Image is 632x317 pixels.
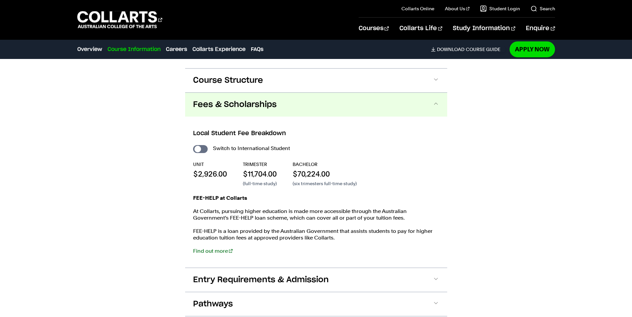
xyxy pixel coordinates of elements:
p: (full-time study) [243,180,277,187]
a: Study Information [453,18,515,39]
button: Pathways [185,292,447,316]
p: (six trimesters full-time study) [293,180,357,187]
a: Find out more [193,248,233,254]
a: Collarts Life [399,18,442,39]
div: Go to homepage [77,10,162,29]
span: Download [437,46,464,52]
a: Apply Now [510,41,555,57]
p: At Collarts, pursuing higher education is made more accessible through the Australian Government’... [193,208,439,221]
button: Fees & Scholarships [185,93,447,117]
p: BACHELOR [293,161,357,168]
a: Collarts Experience [192,45,246,53]
button: Course Structure [185,69,447,92]
button: Entry Requirements & Admission [185,268,447,292]
a: Careers [166,45,187,53]
a: Courses [359,18,389,39]
a: DownloadCourse Guide [431,46,506,52]
a: About Us [445,5,469,12]
span: Fees & Scholarships [193,99,277,110]
a: Overview [77,45,102,53]
p: $2,926.00 [193,169,227,179]
div: Fees & Scholarships [185,117,447,268]
a: Student Login [480,5,520,12]
span: Entry Requirements & Admission [193,275,329,285]
a: Course Information [107,45,161,53]
p: TRIMESTER [243,161,277,168]
p: $70,224.00 [293,169,357,179]
p: UNIT [193,161,227,168]
strong: FEE-HELP at Collarts [193,195,247,201]
a: Search [530,5,555,12]
a: Collarts Online [401,5,434,12]
span: Pathways [193,299,233,309]
a: FAQs [251,45,263,53]
p: FEE-HELP is a loan provided by the Australian Government that assists students to pay for higher ... [193,228,439,241]
label: Switch to International Student [213,144,290,153]
span: Course Structure [193,75,263,86]
p: $11,704.00 [243,169,277,179]
a: Enquire [526,18,555,39]
h3: Local Student Fee Breakdown [193,129,439,138]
